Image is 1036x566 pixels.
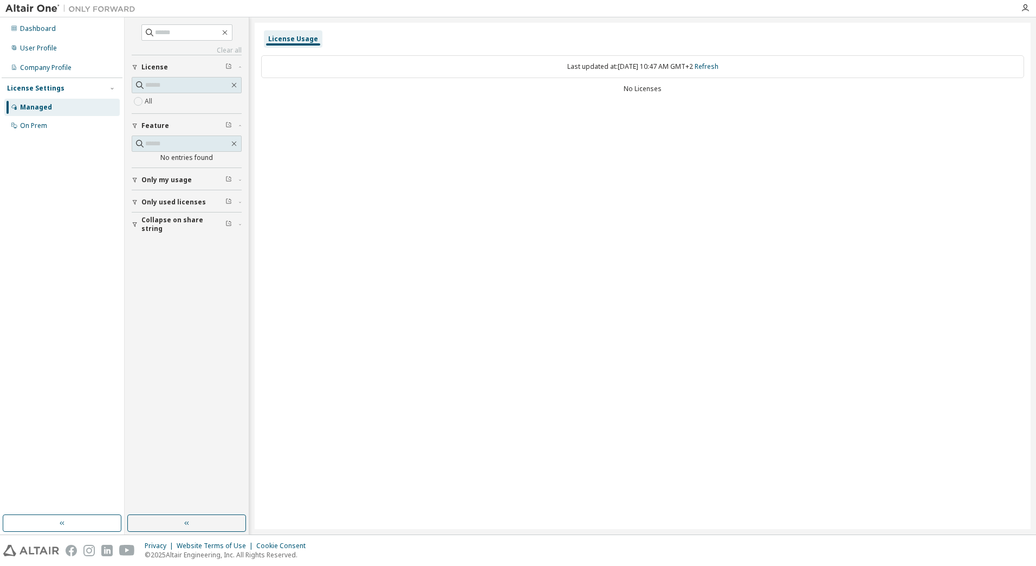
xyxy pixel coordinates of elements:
span: Collapse on share string [141,216,225,233]
span: Clear filter [225,176,232,184]
img: linkedin.svg [101,545,113,556]
button: Collapse on share string [132,213,242,236]
span: Clear filter [225,121,232,130]
span: Clear filter [225,63,232,72]
span: Clear filter [225,198,232,207]
button: Feature [132,114,242,138]
p: © 2025 Altair Engineering, Inc. All Rights Reserved. [145,550,312,559]
span: Clear filter [225,220,232,229]
span: Only my usage [141,176,192,184]
img: instagram.svg [83,545,95,556]
div: No Licenses [261,85,1024,93]
span: Only used licenses [141,198,206,207]
button: Only my usage [132,168,242,192]
div: Cookie Consent [256,542,312,550]
span: Feature [141,121,169,130]
div: Last updated at: [DATE] 10:47 AM GMT+2 [261,55,1024,78]
img: facebook.svg [66,545,77,556]
span: License [141,63,168,72]
div: User Profile [20,44,57,53]
div: Managed [20,103,52,112]
div: Dashboard [20,24,56,33]
div: Website Terms of Use [177,542,256,550]
div: No entries found [132,153,242,162]
img: Altair One [5,3,141,14]
img: altair_logo.svg [3,545,59,556]
div: On Prem [20,121,47,130]
label: All [145,95,154,108]
div: License Usage [268,35,318,43]
a: Refresh [695,62,718,71]
a: Clear all [132,46,242,55]
button: Only used licenses [132,190,242,214]
div: License Settings [7,84,64,93]
div: Privacy [145,542,177,550]
div: Company Profile [20,63,72,72]
button: License [132,55,242,79]
img: youtube.svg [119,545,135,556]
